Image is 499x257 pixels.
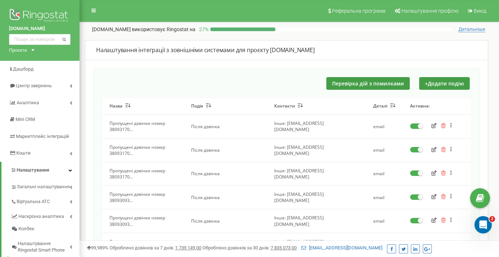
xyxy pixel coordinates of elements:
span: Пропущені дзвінки номер 38093170... [109,239,165,251]
span: Детальніше [459,26,485,32]
a: [DOMAIN_NAME] [9,25,70,32]
span: Пропущені дзвінки номер 38093170... [109,144,165,156]
span: Пропущені дзвінки номер 38093170... [109,168,165,180]
button: +Додати подію [419,77,470,90]
button: Подія [191,103,211,109]
td: email [366,115,403,138]
span: Наскрізна аналітика [18,213,64,220]
button: Активна: [410,103,430,109]
span: Вихід [474,8,486,14]
button: Контакти [274,103,303,109]
td: Інше: [EMAIL_ADDRESS][DOMAIN_NAME] [267,115,366,138]
a: Налаштування Ringostat Smart Phone [11,235,79,257]
button: Перевірка дій з помилками [326,77,410,90]
a: Віртуальна АТС [11,193,79,208]
iframe: Intercom live chat [474,216,492,233]
u: 7 835 073,00 [271,245,297,250]
span: використовує Ringostat на [132,26,195,32]
u: 1 739 149,00 [175,245,201,250]
span: Центр звернень [16,83,52,88]
td: Інше: [EMAIL_ADDRESS][DOMAIN_NAME] [267,162,366,185]
div: Проєкти [9,47,27,54]
p: 27 % [195,26,210,33]
span: Аналiтика [17,100,39,105]
a: Колбек [11,223,79,235]
td: email [366,162,403,185]
span: Налаштування Ringostat Smart Phone [18,240,70,254]
div: Налаштування інтеграції з зовнішніми системами для проєкту [DOMAIN_NAME] [96,46,477,54]
span: Загальні налаштування [17,184,70,190]
a: Налаштування [1,162,79,179]
span: Mini CRM [16,117,35,122]
button: Назва [109,103,130,109]
td: Після дзвінка [184,233,267,256]
td: Після дзвінка [184,209,267,233]
span: Кошти [16,150,31,156]
td: email [366,186,403,209]
span: Налаштування профілю [401,8,459,14]
td: Інше: [EMAIL_ADDRESS][DOMAIN_NAME] [267,138,366,162]
span: Віртуальна АТС [17,198,50,205]
input: Пошук за номером [9,34,70,45]
span: Налаштування [17,167,49,173]
span: Пропущені дзвінки номер 38093093... [109,191,165,203]
span: Маркетплейс інтеграцій [16,134,69,139]
td: Після дзвінка [184,115,267,138]
td: Після дзвінка [184,186,267,209]
span: Пропущені дзвінки номер 38093093... [109,215,165,227]
td: Інше: [EMAIL_ADDRESS][DOMAIN_NAME] [267,209,366,233]
td: Інше: [EMAIL_ADDRESS][DOMAIN_NAME] [267,186,366,209]
td: Інше: [EMAIL_ADDRESS][DOMAIN_NAME] [267,233,366,256]
span: Оброблено дзвінків за 30 днів : [202,245,297,250]
p: [DOMAIN_NAME] [92,26,195,33]
span: Оброблено дзвінків за 7 днів : [109,245,201,250]
img: Ringostat logo [9,7,70,25]
a: Наскрізна аналітика [11,208,79,223]
span: Колбек [18,226,34,232]
button: Деталі [373,103,395,109]
td: email [366,138,403,162]
span: Дашборд [13,66,34,72]
a: [EMAIL_ADDRESS][DOMAIN_NAME] [301,245,382,250]
span: Пропущені дзвінки номер 38093170... [109,120,165,132]
span: Реферальна програма [332,8,386,14]
span: 99,989% [87,245,108,250]
span: 2 [489,216,495,222]
td: email [366,233,403,256]
td: Після дзвінка [184,138,267,162]
a: Загальні налаштування [11,178,79,193]
td: Після дзвінка [184,162,267,185]
td: email [366,209,403,233]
